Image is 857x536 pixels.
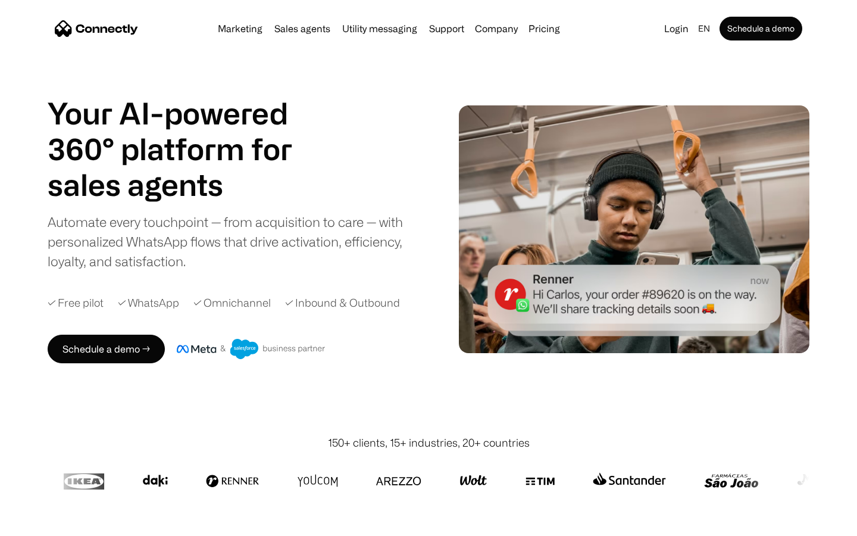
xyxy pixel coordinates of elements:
[193,295,271,311] div: ✓ Omnichannel
[270,24,335,33] a: Sales agents
[213,24,267,33] a: Marketing
[471,20,521,37] div: Company
[55,20,138,38] a: home
[693,20,717,37] div: en
[285,295,400,311] div: ✓ Inbound & Outbound
[337,24,422,33] a: Utility messaging
[698,20,710,37] div: en
[328,435,530,451] div: 150+ clients, 15+ industries, 20+ countries
[24,515,71,532] ul: Language list
[659,20,693,37] a: Login
[177,339,326,359] img: Meta and Salesforce business partner badge.
[118,295,179,311] div: ✓ WhatsApp
[48,167,321,202] div: 1 of 4
[48,212,423,271] div: Automate every touchpoint — from acquisition to care — with personalized WhatsApp flows that driv...
[720,17,802,40] a: Schedule a demo
[475,20,518,37] div: Company
[48,167,321,202] h1: sales agents
[12,514,71,532] aside: Language selected: English
[424,24,469,33] a: Support
[48,335,165,363] a: Schedule a demo →
[48,295,104,311] div: ✓ Free pilot
[524,24,565,33] a: Pricing
[48,167,321,202] div: carousel
[48,95,321,167] h1: Your AI-powered 360° platform for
